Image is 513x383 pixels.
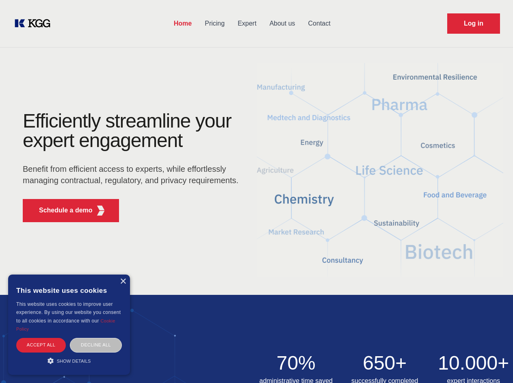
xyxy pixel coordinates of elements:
a: Request Demo [447,13,500,34]
p: Schedule a demo [39,206,93,215]
img: KGG Fifth Element RED [96,206,106,216]
div: Accept all [16,338,66,352]
p: Benefit from efficient access to experts, while effortlessly managing contractual, regulatory, an... [23,163,244,186]
a: Pricing [198,13,231,34]
a: Contact [302,13,337,34]
a: KOL Knowledge Platform: Talk to Key External Experts (KEE) [13,17,57,30]
a: About us [263,13,301,34]
span: This website uses cookies to improve user experience. By using our website you consent to all coo... [16,301,121,324]
h1: Efficiently streamline your expert engagement [23,111,244,150]
h2: 650+ [345,353,424,373]
div: Decline all [70,338,122,352]
img: KGG Fifth Element RED [257,53,504,287]
h2: 70% [257,353,336,373]
div: Show details [16,357,122,365]
a: Cookie Policy [16,318,115,331]
button: Schedule a demoKGG Fifth Element RED [23,199,119,222]
a: Expert [231,13,263,34]
div: This website uses cookies [16,281,122,300]
a: Home [167,13,198,34]
span: Show details [57,359,91,364]
div: Close [120,279,126,285]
